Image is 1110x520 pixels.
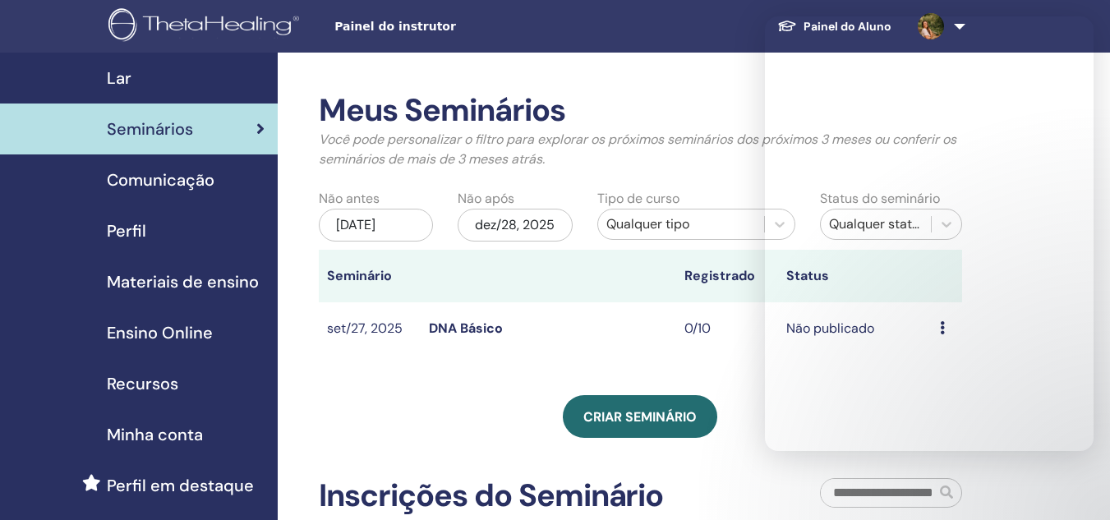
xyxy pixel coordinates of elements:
[765,16,1094,451] iframe: Intercom live chat
[606,214,756,234] div: Qualquer tipo
[918,13,944,39] img: default.jpg
[107,117,193,141] span: Seminários
[458,189,514,209] label: Não após
[107,269,259,294] span: Materiais de ensino
[107,371,178,396] span: Recursos
[319,130,962,169] p: Você pode personalizar o filtro para explorar os próximos seminários dos próximos 3 meses ou conf...
[107,422,203,447] span: Minha conta
[764,12,905,42] a: Painel do Aluno
[107,219,146,243] span: Perfil
[319,92,962,130] h2: Meus Seminários
[107,320,213,345] span: Ensino Online
[458,209,572,242] div: dez/28, 2025
[107,66,131,90] span: Lar
[108,8,305,45] img: logo.png
[319,477,664,515] h2: Inscrições do Seminário
[597,189,679,209] label: Tipo de curso
[319,302,421,356] td: set/27, 2025
[1054,464,1094,504] iframe: Intercom live chat
[107,168,214,192] span: Comunicação
[334,18,581,35] span: Painel do instrutor
[429,320,503,337] a: DNA Básico
[319,209,433,242] div: [DATE]
[563,395,717,438] a: Criar seminário
[319,250,421,302] th: Seminário
[107,473,254,498] span: Perfil em destaque
[319,189,380,209] label: Não antes
[676,250,778,302] th: Registrado
[583,408,697,426] span: Criar seminário
[676,302,778,356] td: 0/10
